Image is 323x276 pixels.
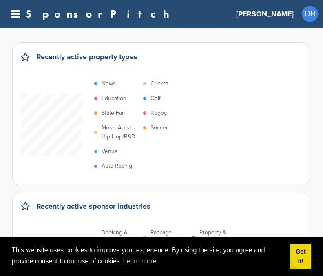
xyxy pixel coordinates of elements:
p: News [102,79,116,88]
iframe: Button to launch messaging window [290,243,316,269]
p: Music Artist - Hip Hop/R&B [102,123,139,141]
a: DB [302,6,318,22]
h3: [PERSON_NAME] [236,8,294,20]
p: Booking & Planning Services [102,228,139,255]
p: Package Delivery [150,228,188,246]
a: dismiss cookie message [290,244,311,270]
h2: Recently active property types [36,51,137,62]
h2: Recently active sponsor industries [36,200,150,212]
p: State Fair [102,109,125,118]
a: learn more about cookies [122,255,157,267]
p: Auto Racing [102,162,132,171]
p: Golf [150,94,161,103]
p: Soccer [150,123,168,132]
a: [PERSON_NAME] [236,5,294,23]
a: SponsorPitch [26,9,175,19]
p: Property & Casualty [199,228,237,246]
p: Education [102,94,126,103]
p: Rugby [150,109,167,118]
p: Cricket [150,79,168,88]
p: Venue [102,147,118,156]
span: This website uses cookies to improve your experience. By using the site, you agree and provide co... [12,245,284,267]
